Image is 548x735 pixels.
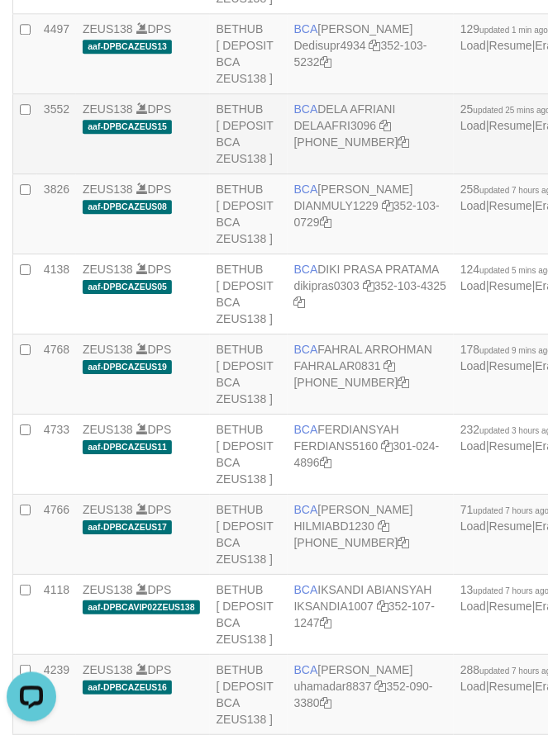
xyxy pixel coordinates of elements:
a: dikipras0303 [294,279,360,292]
td: 4733 [37,415,76,495]
a: Copy DELAAFRI3096 to clipboard [379,119,391,132]
td: BETHUB [ DEPOSIT BCA ZEUS138 ] [210,14,288,94]
a: FERDIANS5160 [294,439,379,453]
span: aaf-DPBCAZEUS05 [83,280,172,294]
span: aaf-DPBCAVIP02ZEUS138 [83,600,200,614]
a: Resume [489,359,532,372]
td: BETHUB [ DEPOSIT BCA ZEUS138 ] [210,415,288,495]
a: Copy 7495214257 to clipboard [398,536,410,549]
td: [PERSON_NAME] 352-103-5232 [288,14,454,94]
td: DPS [76,575,210,655]
td: BETHUB [ DEPOSIT BCA ZEUS138 ] [210,174,288,254]
td: 3826 [37,174,76,254]
a: Copy 3521071247 to clipboard [320,616,331,629]
td: DPS [76,334,210,415]
a: Load [460,600,486,613]
a: Copy 3521030729 to clipboard [320,216,331,229]
span: BCA [294,503,318,516]
a: ZEUS138 [83,102,133,116]
a: Copy 8692458639 to clipboard [398,135,410,149]
td: 3552 [37,94,76,174]
button: Open LiveChat chat widget [7,7,56,56]
a: DELAAFRI3096 [294,119,377,132]
a: Resume [489,600,532,613]
td: DPS [76,254,210,334]
a: Copy 3010244896 to clipboard [320,456,331,469]
a: Resume [489,279,532,292]
span: aaf-DPBCAZEUS16 [83,680,172,695]
a: Copy 5665095158 to clipboard [398,376,410,389]
td: 4768 [37,334,76,415]
td: DPS [76,415,210,495]
span: aaf-DPBCAZEUS13 [83,40,172,54]
a: Copy uhamadar8837 to clipboard [375,680,387,693]
a: ZEUS138 [83,663,133,676]
td: [PERSON_NAME] 352-090-3380 [288,655,454,735]
td: BETHUB [ DEPOSIT BCA ZEUS138 ] [210,655,288,735]
span: BCA [294,263,318,276]
td: DPS [76,655,210,735]
a: Resume [489,39,532,52]
a: HILMIABD1230 [294,519,374,533]
td: 4497 [37,14,76,94]
a: ZEUS138 [83,503,133,516]
a: Load [460,199,486,212]
td: BETHUB [ DEPOSIT BCA ZEUS138 ] [210,495,288,575]
a: Load [460,359,486,372]
a: Copy HILMIABD1230 to clipboard [378,519,389,533]
td: 4239 [37,655,76,735]
span: BCA [294,423,318,436]
a: Dedisupr4934 [294,39,366,52]
a: ZEUS138 [83,583,133,596]
a: Copy 3520903380 to clipboard [320,696,331,709]
a: Resume [489,119,532,132]
td: DIKI PRASA PRATAMA 352-103-4325 [288,254,454,334]
a: Load [460,680,486,693]
a: ZEUS138 [83,343,133,356]
span: 129 [460,22,548,36]
td: BETHUB [ DEPOSIT BCA ZEUS138 ] [210,575,288,655]
td: DPS [76,495,210,575]
span: BCA [294,343,318,356]
a: Load [460,519,486,533]
span: aaf-DPBCAZEUS15 [83,120,172,134]
a: Load [460,39,486,52]
td: IKSANDI ABIANSYAH 352-107-1247 [288,575,454,655]
a: FAHRALAR0831 [294,359,381,372]
span: BCA [294,102,318,116]
td: [PERSON_NAME] 352-103-0729 [288,174,454,254]
a: ZEUS138 [83,22,133,36]
a: ZEUS138 [83,263,133,276]
td: BETHUB [ DEPOSIT BCA ZEUS138 ] [210,94,288,174]
td: 4118 [37,575,76,655]
td: [PERSON_NAME] [PHONE_NUMBER] [288,495,454,575]
a: IKSANDIA1007 [294,600,374,613]
a: Resume [489,519,532,533]
span: BCA [294,583,318,596]
td: DPS [76,94,210,174]
td: DELA AFRIANI [PHONE_NUMBER] [288,94,454,174]
a: Resume [489,439,532,453]
a: uhamadar8837 [294,680,372,693]
span: BCA [294,663,318,676]
a: Load [460,279,486,292]
td: FAHRAL ARROHMAN [PHONE_NUMBER] [288,334,454,415]
td: 4766 [37,495,76,575]
td: BETHUB [ DEPOSIT BCA ZEUS138 ] [210,254,288,334]
td: DPS [76,14,210,94]
td: BETHUB [ DEPOSIT BCA ZEUS138 ] [210,334,288,415]
span: aaf-DPBCAZEUS19 [83,360,172,374]
a: Copy FAHRALAR0831 to clipboard [384,359,396,372]
a: Resume [489,199,532,212]
a: Load [460,439,486,453]
a: Copy 3521034325 to clipboard [294,296,306,309]
a: Load [460,119,486,132]
span: aaf-DPBCAZEUS11 [83,440,172,454]
span: BCA [294,22,318,36]
a: Copy DIANMULY1229 to clipboard [382,199,393,212]
td: FERDIANSYAH 301-024-4896 [288,415,454,495]
a: Copy dikipras0303 to clipboard [363,279,374,292]
span: aaf-DPBCAZEUS08 [83,200,172,214]
a: ZEUS138 [83,423,133,436]
span: BCA [294,183,318,196]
